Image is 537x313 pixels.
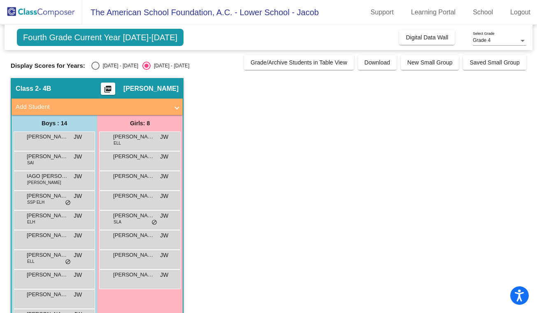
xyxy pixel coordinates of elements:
span: [PERSON_NAME] [27,271,68,279]
span: [PERSON_NAME] [27,251,68,259]
span: JW [74,152,82,161]
span: JW [74,172,82,181]
span: Grade/Archive Students in Table View [251,59,347,66]
span: [PERSON_NAME] [113,152,154,161]
span: [PERSON_NAME] [113,251,154,259]
div: Girls: 8 [97,115,183,131]
span: [PERSON_NAME] [27,152,68,161]
span: JW [160,172,168,181]
span: JW [74,271,82,279]
span: JW [74,192,82,200]
div: [DATE] - [DATE] [100,62,138,69]
span: [PERSON_NAME] [27,133,68,141]
span: Digital Data Wall [406,34,448,41]
span: New Small Group [407,59,453,66]
span: ELL [27,258,35,265]
span: [PERSON_NAME] [27,180,61,186]
span: JW [160,231,168,240]
span: [PERSON_NAME] [27,212,68,220]
span: ELL [114,140,121,146]
button: Saved Small Group [463,55,526,70]
span: JW [160,271,168,279]
mat-radio-group: Select an option [91,62,189,70]
span: [PERSON_NAME] [27,290,68,299]
span: SSP ELH [27,199,44,205]
span: do_not_disturb_alt [65,200,71,206]
button: Download [358,55,397,70]
span: JW [160,152,168,161]
span: ELH [27,219,35,225]
button: New Small Group [401,55,459,70]
span: [PERSON_NAME] [113,271,154,279]
span: Fourth Grade Current Year [DATE]-[DATE] [17,29,184,46]
span: Class 2 [16,85,39,93]
span: The American School Foundation, A.C. - Lower School - Jacob [82,6,319,19]
a: Logout [504,6,537,19]
span: do_not_disturb_alt [65,259,71,265]
span: Grade 4 [473,37,491,43]
a: Learning Portal [404,6,463,19]
span: JW [160,212,168,220]
span: Download [365,59,390,66]
span: [PERSON_NAME] [113,172,154,180]
button: Print Students Details [101,83,115,95]
span: JW [160,133,168,141]
span: [PERSON_NAME] [113,212,154,220]
span: [PERSON_NAME] [113,231,154,239]
mat-panel-title: Add Student [16,102,169,112]
span: [PERSON_NAME] [113,192,154,200]
span: IAGO [PERSON_NAME] [27,172,68,180]
span: [PERSON_NAME] [113,133,154,141]
span: JW [74,290,82,299]
div: [DATE] - [DATE] [151,62,189,69]
a: School [466,6,500,19]
span: [PERSON_NAME] [27,192,68,200]
span: JW [74,212,82,220]
span: JW [74,231,82,240]
button: Digital Data Wall [399,30,455,45]
span: SAI [27,160,34,166]
span: [PERSON_NAME] [27,231,68,239]
span: SLA [114,219,121,225]
span: - 4B [39,85,51,93]
span: Display Scores for Years: [11,62,85,69]
mat-expansion-panel-header: Add Student [12,99,183,115]
span: JW [160,192,168,200]
span: JW [74,251,82,260]
a: Support [364,6,400,19]
span: JW [74,133,82,141]
div: Boys : 14 [12,115,97,131]
span: Saved Small Group [470,59,519,66]
button: Grade/Archive Students in Table View [244,55,354,70]
span: JW [160,251,168,260]
span: do_not_disturb_alt [151,219,157,226]
mat-icon: picture_as_pdf [103,85,113,97]
span: [PERSON_NAME] [123,85,179,93]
